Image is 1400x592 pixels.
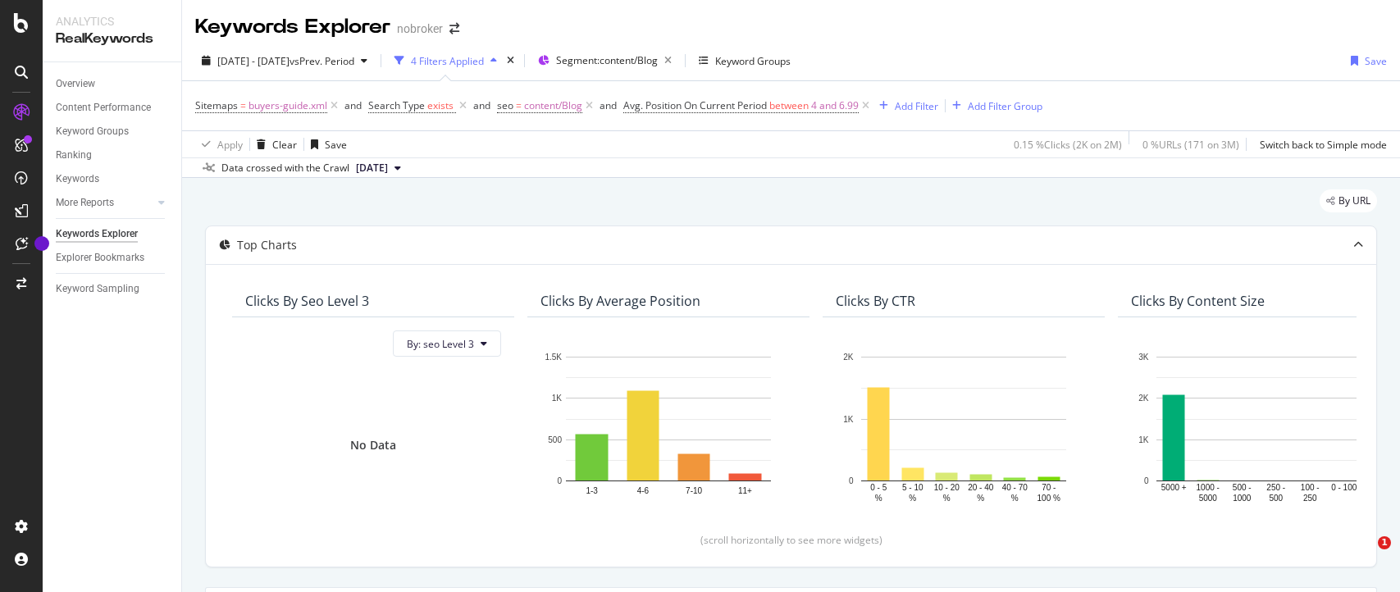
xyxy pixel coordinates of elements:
text: % [1011,494,1019,503]
a: Overview [56,75,170,93]
span: exists [427,98,454,112]
div: Content Performance [56,99,151,116]
div: Keyword Groups [715,54,791,68]
button: Save [304,131,347,157]
button: and [344,98,362,113]
a: Content Performance [56,99,170,116]
text: 11+ [738,486,752,495]
div: 0 % URLs ( 171 on 3M ) [1142,138,1239,152]
a: Explorer Bookmarks [56,249,170,266]
text: 100 - [1301,484,1320,493]
text: 70 - [1042,484,1056,493]
div: Clicks By seo Level 3 [245,293,369,309]
div: Keywords Explorer [195,13,390,41]
div: Keyword Sampling [56,280,139,298]
div: Add Filter [895,99,938,113]
div: times [504,52,518,69]
svg: A chart. [540,348,796,504]
span: vs Prev. Period [290,54,354,68]
text: 100 % [1037,494,1060,503]
div: and [600,98,617,112]
div: 4 Filters Applied [411,54,484,68]
div: Save [325,138,347,152]
div: 0.15 % Clicks ( 2K on 2M ) [1014,138,1122,152]
div: Overview [56,75,95,93]
a: Keywords Explorer [56,225,170,243]
button: Apply [195,131,243,157]
text: 4-6 [637,486,650,495]
a: Keyword Sampling [56,280,170,298]
div: (scroll horizontally to see more widgets) [226,533,1357,547]
text: 3K [1138,353,1149,362]
text: 1K [552,394,563,403]
text: 0 - 5 [870,484,887,493]
div: Add Filter Group [968,99,1042,113]
a: More Reports [56,194,153,212]
span: By: seo Level 3 [407,337,474,351]
svg: A chart. [1131,348,1387,504]
div: Clicks By Average Position [540,293,700,309]
text: 0 [849,476,854,485]
span: 2025 Aug. 4th [356,161,388,175]
span: between [769,98,809,112]
button: Add Filter [873,96,938,116]
text: 10 - 20 [934,484,960,493]
div: Ranking [56,147,92,164]
a: Ranking [56,147,170,164]
button: By: seo Level 3 [393,330,501,357]
text: 1000 [1233,494,1252,503]
div: No Data [350,437,396,453]
span: = [516,98,522,112]
svg: A chart. [836,348,1092,504]
button: [DATE] [349,158,408,178]
span: By URL [1338,196,1370,206]
text: 1K [843,415,854,424]
text: % [875,494,882,503]
text: % [943,494,951,503]
span: 4 and 6.99 [811,94,859,117]
text: 500 [1269,494,1283,503]
button: Switch back to Simple mode [1253,131,1387,157]
text: 500 - [1233,484,1252,493]
div: Apply [217,138,243,152]
text: 5000 + [1161,484,1187,493]
button: [DATE] - [DATE]vsPrev. Period [195,48,374,74]
text: 2K [1138,394,1149,403]
span: buyers-guide.xml [249,94,327,117]
div: Clicks By Content Size [1131,293,1265,309]
span: seo [497,98,513,112]
div: RealKeywords [56,30,168,48]
text: 1K [1138,435,1149,444]
span: [DATE] - [DATE] [217,54,290,68]
button: Save [1344,48,1387,74]
a: Keyword Groups [56,123,170,140]
text: 1-3 [586,486,598,495]
text: 2K [843,353,854,362]
button: and [600,98,617,113]
div: Clicks By CTR [836,293,915,309]
text: 0 [1144,476,1149,485]
a: Keywords [56,171,170,188]
div: legacy label [1320,189,1377,212]
text: 5 - 10 [902,484,923,493]
text: 500 [548,435,562,444]
div: Switch back to Simple mode [1260,138,1387,152]
span: 1 [1378,536,1391,549]
div: Clear [272,138,297,152]
div: Keyword Groups [56,123,129,140]
span: content/Blog [524,94,582,117]
text: 250 [1303,494,1317,503]
span: = [240,98,246,112]
button: Add Filter Group [946,96,1042,116]
text: 1.5K [545,353,562,362]
span: Sitemaps [195,98,238,112]
text: 20 - 40 [968,484,994,493]
span: Avg. Position On Current Period [623,98,767,112]
text: 5000 [1199,494,1218,503]
div: Save [1365,54,1387,68]
div: arrow-right-arrow-left [449,23,459,34]
div: Data crossed with the Crawl [221,161,349,175]
div: Analytics [56,13,168,30]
